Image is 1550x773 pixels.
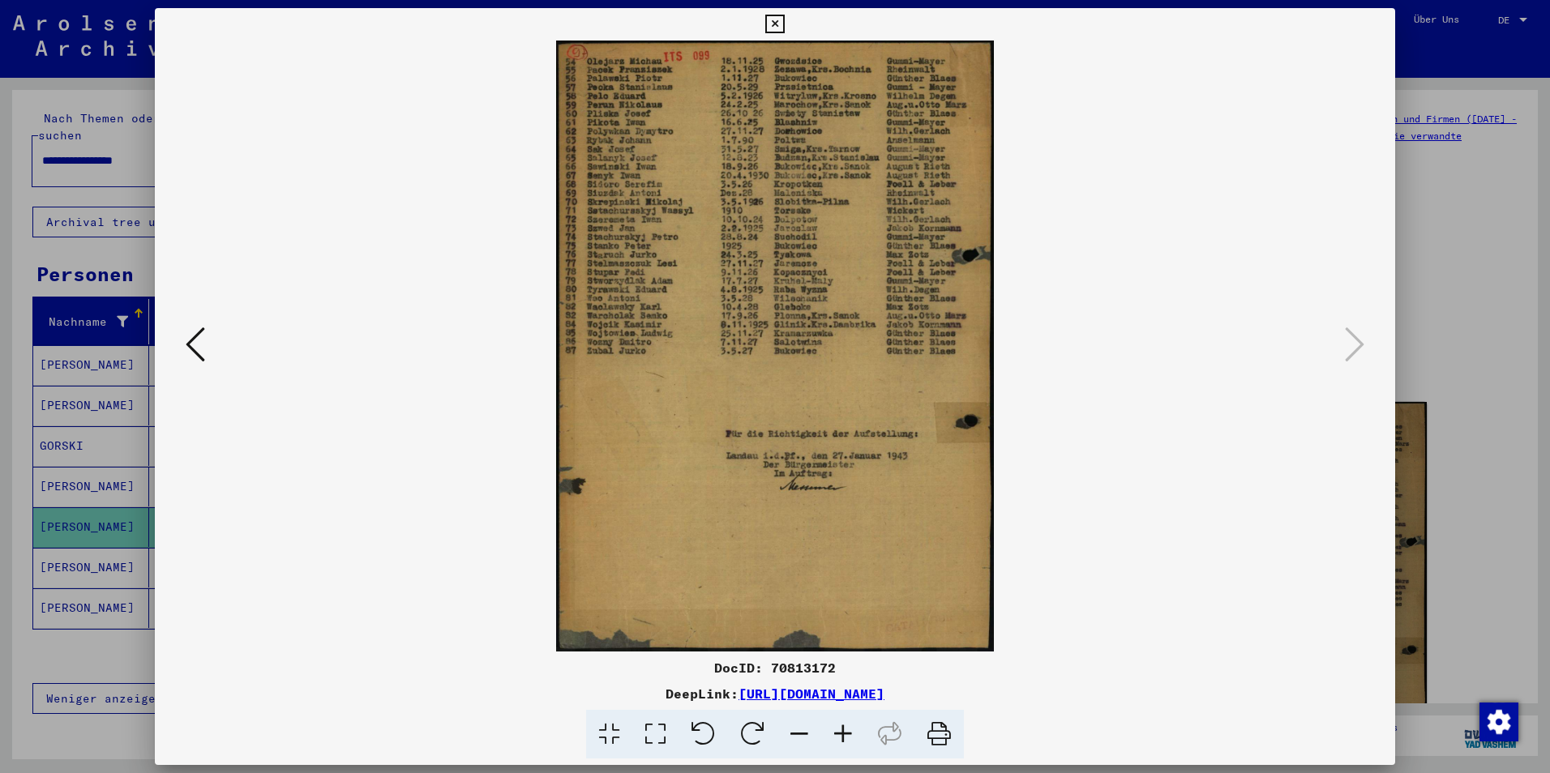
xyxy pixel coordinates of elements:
a: [URL][DOMAIN_NAME] [739,685,884,702]
div: Zustimmung ändern [1479,702,1518,741]
div: DocID: 70813172 [155,658,1395,677]
img: 002.jpg [210,41,1340,651]
div: DeepLink: [155,684,1395,703]
img: Zustimmung ändern [1479,703,1518,741]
